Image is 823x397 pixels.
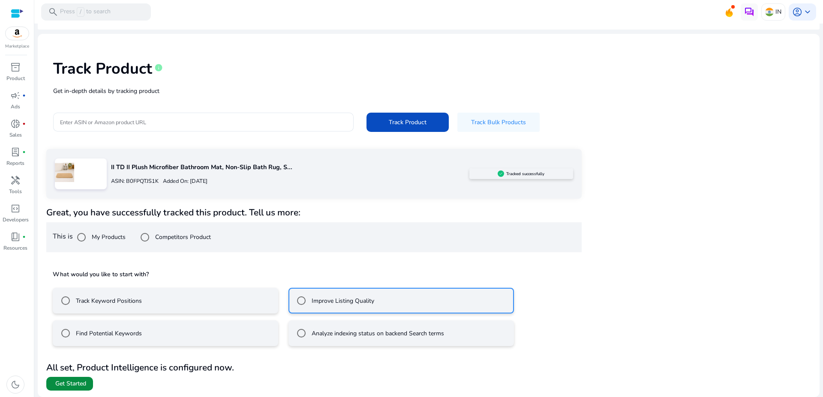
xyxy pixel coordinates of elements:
[22,150,26,154] span: fiber_manual_record
[389,118,427,127] span: Track Product
[55,379,86,388] span: Get Started
[498,170,504,177] img: sellerapp_active
[10,147,21,157] span: lab_profile
[153,233,211,242] label: Competitors Product
[53,87,804,96] p: Get in-depth details by tracking product
[22,122,26,125] span: fiber_manual_record
[366,113,449,132] button: Track Product
[9,131,22,139] p: Sales
[10,90,21,101] span: campaign
[46,207,582,218] h4: Great, you have successfully tracked this product. Tell us more:
[46,377,93,391] button: Get Started
[310,329,444,338] label: Analyze indexing status on backend Search terms
[10,232,21,242] span: book_4
[6,75,25,82] p: Product
[46,361,234,373] b: All set, Product Intelligence is configured now.
[11,103,20,110] p: Ads
[792,7,802,17] span: account_circle
[48,7,58,17] span: search
[802,7,813,17] span: keyboard_arrow_down
[310,296,374,305] label: Improve Listing Quality
[6,159,24,167] p: Reports
[506,171,544,176] h5: Tracked successfully
[3,244,27,252] p: Resources
[10,175,21,185] span: handyman
[111,163,469,172] p: II TD II Plush Microfiber Bathroom Mat, Non-Slip Bath Rug, S...
[471,118,526,127] span: Track Bulk Products
[22,235,26,239] span: fiber_manual_record
[10,379,21,390] span: dark_mode
[10,203,21,214] span: code_blocks
[55,163,74,182] img: 61OhMlin9AL.jpg
[74,329,142,338] label: Find Potential Keywords
[5,43,29,50] p: Marketplace
[765,8,774,16] img: in.svg
[9,188,22,195] p: Tools
[154,63,163,72] span: info
[22,94,26,97] span: fiber_manual_record
[53,60,152,78] h1: Track Product
[10,62,21,72] span: inventory_2
[90,233,126,242] label: My Products
[457,113,540,132] button: Track Bulk Products
[10,119,21,129] span: donut_small
[111,177,159,185] p: ASIN: B0FPQTJS1K
[46,222,582,252] div: This is
[159,177,207,185] p: Added On: [DATE]
[3,216,29,224] p: Developers
[60,7,111,17] p: Press to search
[74,296,142,305] label: Track Keyword Positions
[775,4,781,19] p: IN
[77,7,84,17] span: /
[6,27,29,40] img: amazon.svg
[53,270,575,279] h5: What would you like to start with?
